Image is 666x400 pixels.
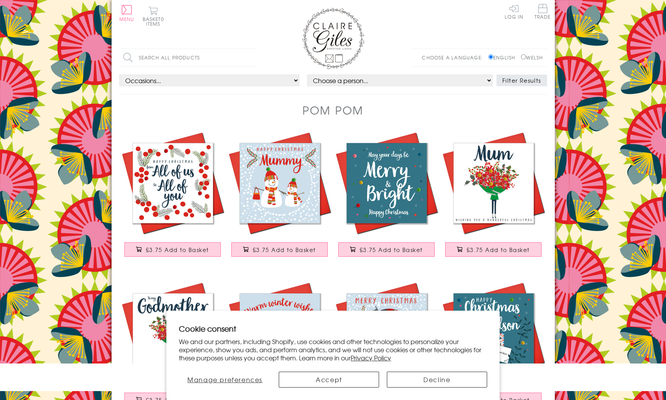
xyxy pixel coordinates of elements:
[488,54,519,61] label: English
[119,280,226,387] img: Christmas Card, Christmas bouquet, To my godmother, Pompom Embellished
[422,54,487,61] p: Choose a language:
[124,242,221,257] button: £3.75 Add to Basket
[231,242,328,257] button: £3.75 Add to Basket
[440,130,547,237] img: Christmas Card, Christmas bouquet, Mum, Pompom Embellished
[333,130,440,237] img: Christmas Card, Blue, Merry & Bright, Embellished with colourful pompoms
[387,372,487,388] button: Decline
[333,130,440,264] a: Christmas Card, Blue, Merry & Bright, Embellished with colourful pompoms £3.75 Add to Basket
[187,375,262,384] span: Manage preferences
[467,246,530,254] span: £3.75 Add to Basket
[360,246,423,254] span: £3.75 Add to Basket
[279,372,379,388] button: Accept
[119,130,226,264] a: Christmas Card, Berries, From all of us to all of you, Pompom Embellished £3.75 Add to Basket
[179,372,271,388] button: Manage preferences
[440,130,547,264] a: Christmas Card, Christmas bouquet, Mum, Pompom Embellished £3.75 Add to Basket
[440,280,547,387] img: Christmas Card, Dear Santa, Grandson, Embellished with colourful pompoms
[226,280,333,387] img: Christmas Card, Christmas cappuccino , Warm winter wishes, Pompom Embellished
[488,54,493,59] input: English
[505,4,523,19] a: Log In
[146,16,164,27] span: 0 items
[119,16,135,23] span: Menu
[445,242,542,257] button: £3.75 Add to Basket
[521,54,543,61] label: Welsh
[302,8,364,69] img: Claire Giles Greetings Cards
[179,337,487,362] p: We and our partners, including Shopify, use cookies and other technologies to personalize your ex...
[535,4,551,21] a: Trade
[119,130,226,237] img: Christmas Card, Berries, From all of us to all of you, Pompom Embellished
[179,323,487,334] h2: Cookie consent
[496,75,547,86] button: Filter Results
[143,6,164,26] button: Basket0 items
[535,4,551,19] span: Trade
[248,49,255,66] input: Search
[333,280,440,387] img: Christmas Card, Christmas globe, From across the miles, Pompom Embellished
[302,102,364,118] h1: Pom Pom
[521,54,526,59] input: Welsh
[119,49,255,66] input: Search all products
[226,130,333,237] img: Christmas Card, Big snowman, little snowman , Mummy, Pompom Embellished
[351,353,391,362] a: Privacy Policy
[226,130,333,264] a: Christmas Card, Big snowman, little snowman , Mummy, Pompom Embellished £3.75 Add to Basket
[119,5,135,21] button: Menu
[338,242,435,257] button: £3.75 Add to Basket
[146,246,209,254] span: £3.75 Add to Basket
[253,246,316,254] span: £3.75 Add to Basket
